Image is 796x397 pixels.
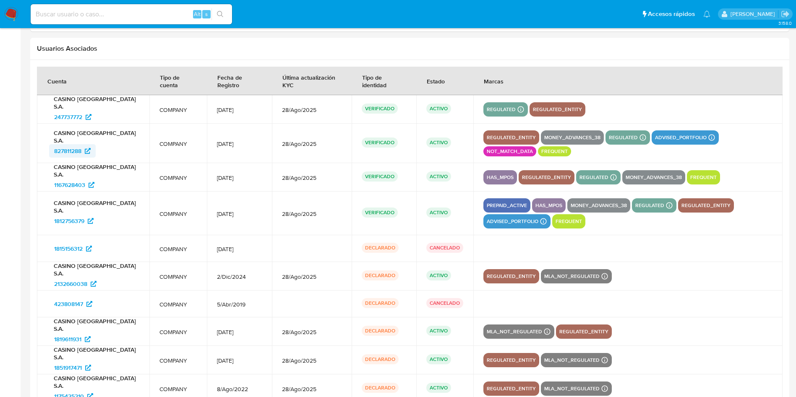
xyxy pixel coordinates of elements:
p: mariaeugenia.sanchez@mercadolibre.com [731,10,778,18]
a: Salir [781,10,790,18]
span: 3.158.0 [778,20,792,26]
h2: Usuarios Asociados [37,44,783,53]
input: Buscar usuario o caso... [31,9,232,20]
a: Notificaciones [703,10,710,18]
button: search-icon [211,8,229,20]
span: s [205,10,208,18]
span: Alt [194,10,201,18]
span: Accesos rápidos [648,10,695,18]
